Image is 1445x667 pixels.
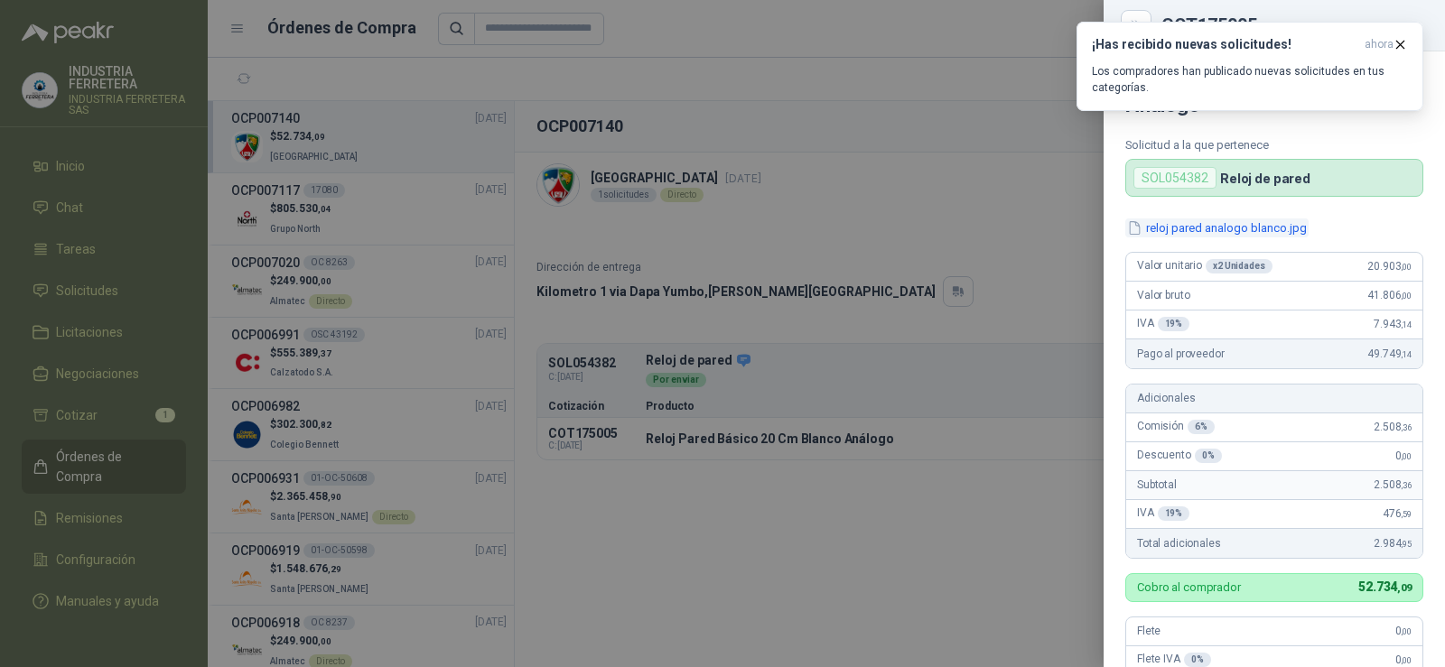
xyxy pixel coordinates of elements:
span: 0 [1395,449,1412,462]
span: 52.734 [1358,579,1412,594]
span: ,95 [1401,539,1412,549]
span: Flete [1137,625,1161,637]
span: Flete IVA [1137,653,1211,667]
div: Adicionales [1126,384,1422,413]
div: 19 % [1158,317,1190,331]
span: ,09 [1397,582,1412,594]
span: 2.984 [1374,537,1412,550]
span: Pago al proveedor [1137,347,1225,360]
span: Comisión [1137,420,1215,434]
span: ahora [1365,37,1394,52]
div: 19 % [1158,506,1190,521]
div: SOL054382 [1133,167,1217,189]
span: ,00 [1401,291,1412,301]
button: Close [1125,14,1147,36]
button: reloj pared analogo blanco.jpg [1125,218,1309,237]
p: Los compradores han publicado nuevas solicitudes en tus categorías. [1092,63,1408,96]
span: 2.508 [1374,478,1412,491]
span: 20.903 [1367,260,1412,273]
p: Solicitud a la que pertenece [1125,138,1423,152]
span: ,14 [1401,320,1412,329]
div: COT175005 [1161,16,1423,34]
span: Descuento [1137,449,1222,463]
div: x 2 Unidades [1206,259,1273,273]
div: Total adicionales [1126,529,1422,558]
span: Subtotal [1137,478,1177,491]
span: ,36 [1401,480,1412,490]
span: 0 [1395,653,1412,666]
p: Cobro al comprador [1137,581,1241,593]
p: Reloj de pared [1220,171,1310,186]
span: IVA [1137,317,1189,331]
span: ,00 [1401,262,1412,272]
span: ,36 [1401,422,1412,432]
span: ,00 [1401,451,1412,461]
span: 7.943 [1374,318,1412,330]
span: ,14 [1401,349,1412,359]
span: 0 [1395,625,1412,637]
span: ,00 [1401,626,1412,636]
span: 41.806 [1367,289,1412,301]
span: 49.749 [1367,347,1412,360]
div: 0 % [1195,449,1222,463]
button: ¡Has recibido nuevas solicitudes!ahora Los compradores han publicado nuevas solicitudes en tus ca... [1077,22,1423,111]
span: ,00 [1401,655,1412,665]
div: 6 % [1188,420,1215,434]
span: 2.508 [1374,421,1412,433]
span: Valor unitario [1137,259,1273,273]
h3: ¡Has recibido nuevas solicitudes! [1092,37,1357,52]
span: IVA [1137,506,1189,521]
div: 0 % [1184,653,1211,667]
span: 476 [1383,507,1412,520]
span: ,59 [1401,509,1412,519]
span: Valor bruto [1137,289,1189,301]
